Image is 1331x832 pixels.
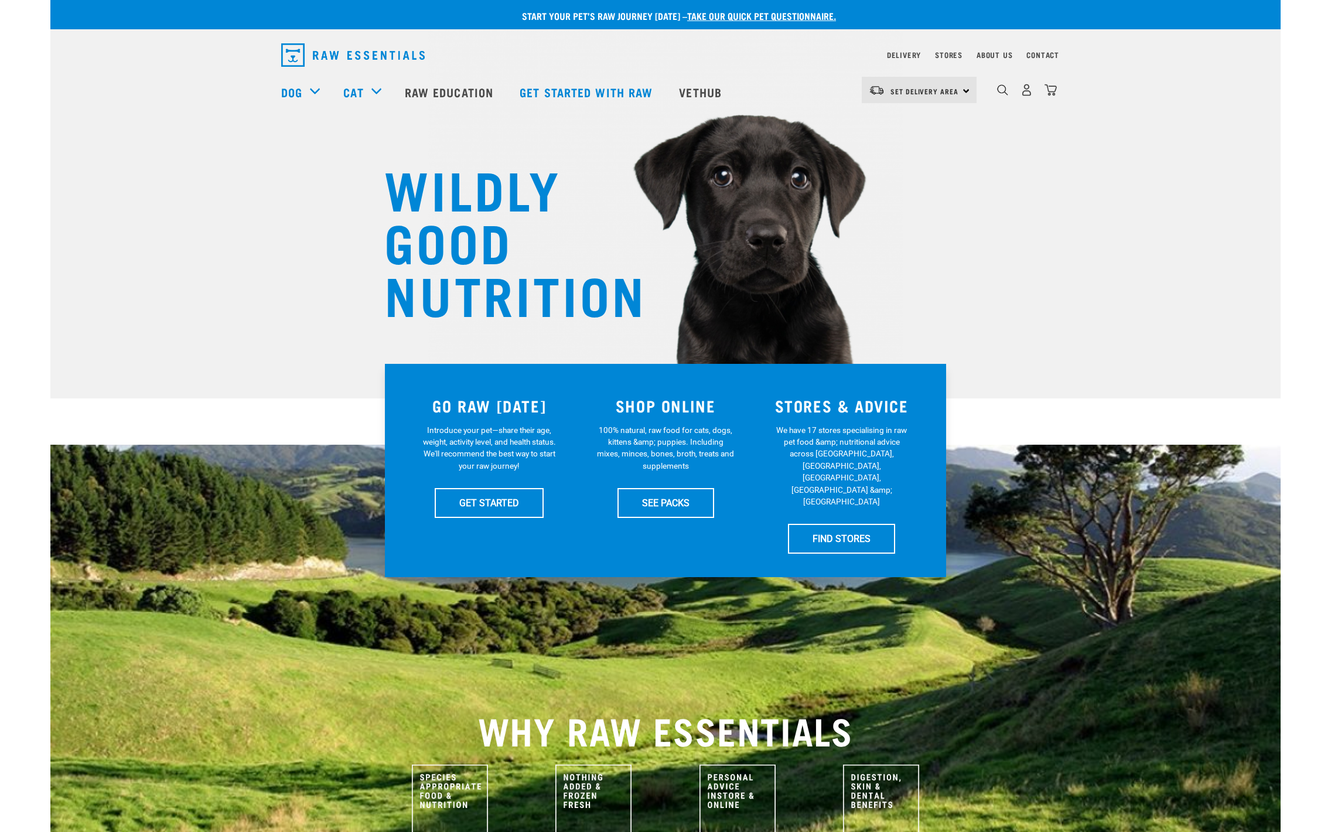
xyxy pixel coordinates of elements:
a: Cat [343,83,363,101]
span: Set Delivery Area [890,89,958,93]
img: van-moving.png [869,85,885,96]
a: Dog [281,83,302,101]
h3: GO RAW [DATE] [408,397,571,415]
p: Start your pet’s raw journey [DATE] – [59,9,1289,23]
h2: WHY RAW ESSENTIALS [281,708,1050,751]
a: Get started with Raw [508,69,667,115]
img: home-icon@2x.png [1045,84,1057,96]
h3: STORES & ADVICE [760,397,923,415]
a: Raw Education [393,69,508,115]
img: Raw Essentials Logo [281,43,425,67]
a: Vethub [667,69,736,115]
p: We have 17 stores specialising in raw pet food &amp; nutritional advice across [GEOGRAPHIC_DATA],... [773,424,910,508]
h1: WILDLY GOOD NUTRITION [384,161,619,319]
nav: dropdown navigation [50,69,1281,115]
a: Stores [935,53,963,57]
a: take our quick pet questionnaire. [687,13,836,18]
a: SEE PACKS [617,488,714,517]
img: user.png [1021,84,1033,96]
a: Contact [1026,53,1059,57]
a: FIND STORES [788,524,895,553]
a: About Us [977,53,1012,57]
img: home-icon-1@2x.png [997,84,1008,96]
h3: SHOP ONLINE [585,397,747,415]
nav: dropdown navigation [272,39,1059,71]
p: Introduce your pet—share their age, weight, activity level, and health status. We'll recommend th... [421,424,558,472]
p: 100% natural, raw food for cats, dogs, kittens &amp; puppies. Including mixes, minces, bones, bro... [597,424,735,472]
a: GET STARTED [435,488,544,517]
a: Delivery [887,53,921,57]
